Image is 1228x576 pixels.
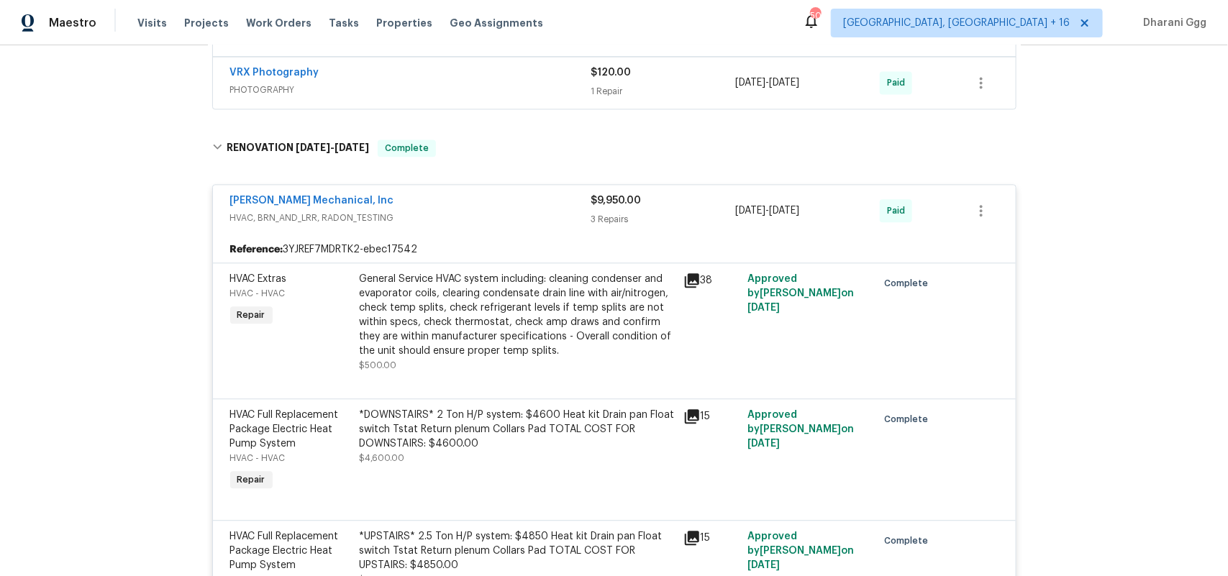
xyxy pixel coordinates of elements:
[591,212,736,227] div: 3 Repairs
[735,78,765,88] span: [DATE]
[747,439,780,449] span: [DATE]
[230,274,287,284] span: HVAC Extras
[335,142,369,152] span: [DATE]
[735,204,799,218] span: -
[208,125,1021,171] div: RENOVATION [DATE]-[DATE]Complete
[735,206,765,216] span: [DATE]
[227,140,369,157] h6: RENOVATION
[230,211,591,225] span: HVAC, BRN_AND_LRR, RADON_TESTING
[747,560,780,570] span: [DATE]
[230,68,319,78] a: VRX Photography
[747,531,854,570] span: Approved by [PERSON_NAME] on
[230,242,283,257] b: Reference:
[810,9,820,23] div: 507
[230,289,286,298] span: HVAC - HVAC
[230,410,339,449] span: HVAC Full Replacement Package Electric Heat Pump System
[683,529,740,547] div: 15
[591,196,642,206] span: $9,950.00
[887,76,911,90] span: Paid
[213,237,1016,262] div: 3YJREF7MDRTK2-ebec17542
[360,454,405,462] span: $4,600.00
[884,534,934,548] span: Complete
[232,308,271,322] span: Repair
[184,16,229,30] span: Projects
[246,16,311,30] span: Work Orders
[884,412,934,426] span: Complete
[450,16,543,30] span: Geo Assignments
[360,272,675,358] div: General Service HVAC system including: cleaning condenser and evaporator coils, clearing condensa...
[843,16,1070,30] span: [GEOGRAPHIC_DATA], [GEOGRAPHIC_DATA] + 16
[1137,16,1206,30] span: Dharani Ggg
[360,529,675,572] div: *UPSTAIRS* 2.5 Ton H/P system: $4850 Heat kit Drain pan Float switch Tstat Return plenum Collars ...
[591,84,736,99] div: 1 Repair
[230,83,591,97] span: PHOTOGRAPHY
[137,16,167,30] span: Visits
[747,410,854,449] span: Approved by [PERSON_NAME] on
[683,408,740,425] div: 15
[379,141,435,155] span: Complete
[230,196,394,206] a: [PERSON_NAME] Mechanical, Inc
[591,68,632,78] span: $120.00
[296,142,330,152] span: [DATE]
[747,274,854,313] span: Approved by [PERSON_NAME] on
[683,272,740,289] div: 38
[769,206,799,216] span: [DATE]
[884,276,934,291] span: Complete
[232,472,271,487] span: Repair
[360,361,397,370] span: $500.00
[769,78,799,88] span: [DATE]
[230,531,339,570] span: HVAC Full Replacement Package Electric Heat Pump System
[360,408,675,451] div: *DOWNSTAIRS* 2 Ton H/P system: $4600 Heat kit Drain pan Float switch Tstat Return plenum Collars ...
[230,454,286,462] span: HVAC - HVAC
[735,76,799,90] span: -
[376,16,432,30] span: Properties
[887,204,911,218] span: Paid
[329,18,359,28] span: Tasks
[296,142,369,152] span: -
[49,16,96,30] span: Maestro
[747,303,780,313] span: [DATE]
